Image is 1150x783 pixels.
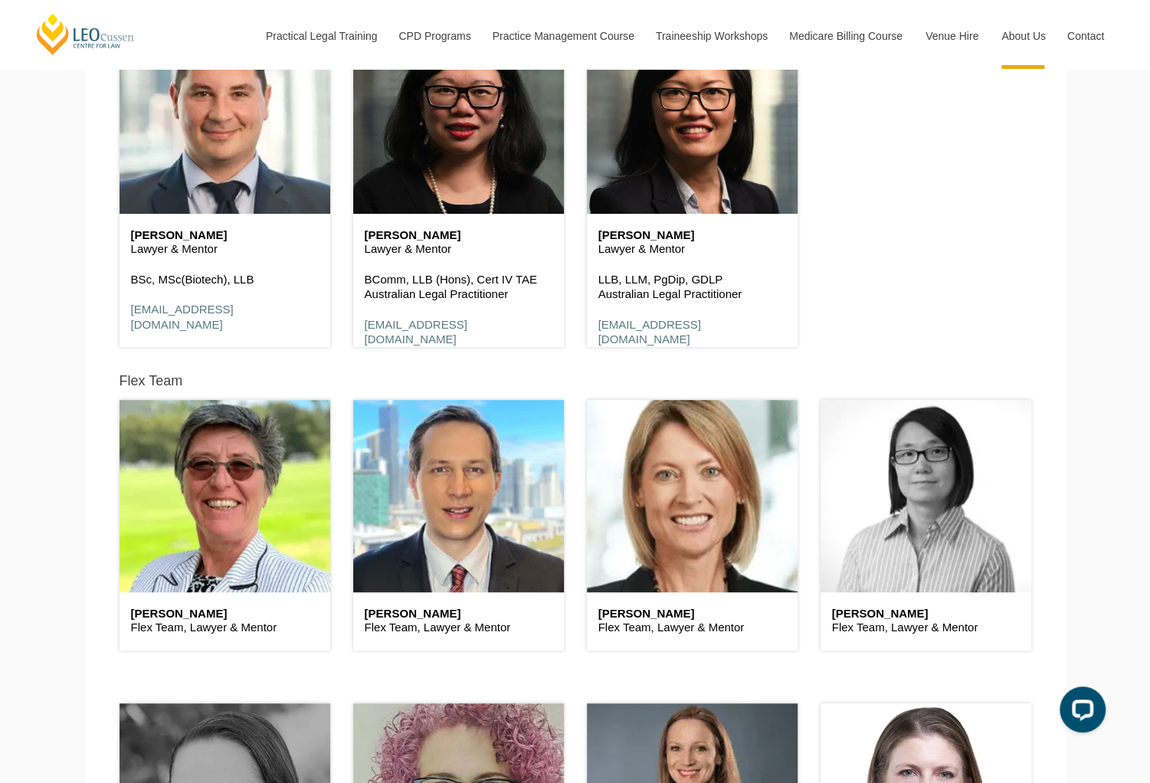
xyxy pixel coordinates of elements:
[1047,680,1112,745] iframe: LiveChat chat widget
[598,620,786,635] p: Flex Team, Lawyer & Mentor
[481,3,644,69] a: Practice Management Course
[990,3,1056,69] a: About Us
[365,229,552,242] h6: [PERSON_NAME]
[832,620,1020,635] p: Flex Team, Lawyer & Mentor
[365,318,467,346] a: [EMAIL_ADDRESS][DOMAIN_NAME]
[34,12,136,56] a: [PERSON_NAME] Centre for Law
[387,3,480,69] a: CPD Programs
[598,241,786,257] p: Lawyer & Mentor
[365,620,552,635] p: Flex Team, Lawyer & Mentor
[254,3,388,69] a: Practical Legal Training
[131,620,319,635] p: Flex Team, Lawyer & Mentor
[131,272,319,287] p: BSc, MSc(Biotech), LLB
[120,374,183,389] h5: Flex Team
[598,272,786,302] p: LLB, LLM, PgDip, GDLP Australian Legal Practitioner
[644,3,778,69] a: Traineeship Workshops
[598,318,701,346] a: [EMAIL_ADDRESS][DOMAIN_NAME]
[832,608,1020,621] h6: [PERSON_NAME]
[131,608,319,621] h6: [PERSON_NAME]
[1056,3,1116,69] a: Contact
[914,3,990,69] a: Venue Hire
[131,303,234,331] a: [EMAIL_ADDRESS][DOMAIN_NAME]
[598,608,786,621] h6: [PERSON_NAME]
[131,241,319,257] p: Lawyer & Mentor
[131,229,319,242] h6: [PERSON_NAME]
[365,241,552,257] p: Lawyer & Mentor
[365,608,552,621] h6: [PERSON_NAME]
[365,272,552,302] p: BComm, LLB (Hons), Cert IV TAE Australian Legal Practitioner
[778,3,914,69] a: Medicare Billing Course
[598,229,786,242] h6: [PERSON_NAME]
